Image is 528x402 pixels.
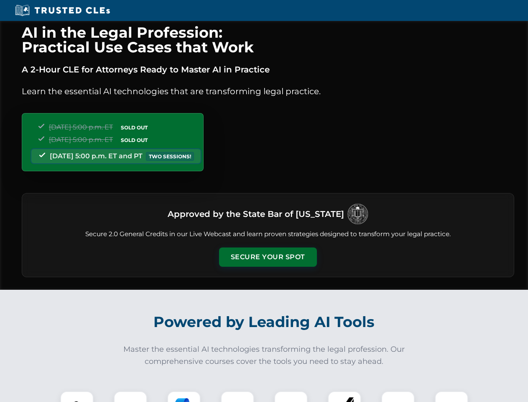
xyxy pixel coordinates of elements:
img: Trusted CLEs [13,4,112,17]
img: Logo [347,204,368,224]
span: SOLD OUT [118,123,150,132]
button: Secure Your Spot [219,247,317,267]
h3: Approved by the State Bar of [US_STATE] [168,206,344,222]
p: Secure 2.0 General Credits in our Live Webcast and learn proven strategies designed to transform ... [32,229,504,239]
p: Master the essential AI technologies transforming the legal profession. Our comprehensive courses... [118,343,411,368]
span: SOLD OUT [118,136,150,144]
span: [DATE] 5:00 p.m. ET [49,123,113,131]
h1: AI in the Legal Profession: Practical Use Cases that Work [22,25,514,54]
p: Learn the essential AI technologies that are transforming legal practice. [22,85,514,98]
p: A 2-Hour CLE for Attorneys Ready to Master AI in Practice [22,63,514,76]
h2: Powered by Leading AI Tools [33,307,496,337]
span: [DATE] 5:00 p.m. ET [49,136,113,144]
